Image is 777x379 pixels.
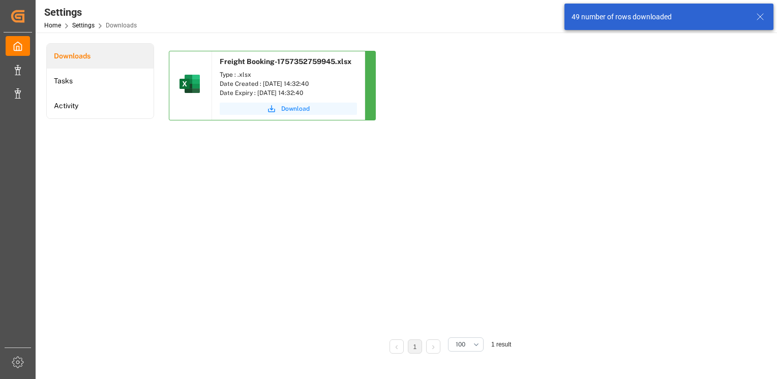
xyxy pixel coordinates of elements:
li: Next Page [426,339,440,354]
span: Freight Booking-1757352759945.xlsx [220,57,351,66]
div: Type : .xlsx [220,70,357,79]
a: Activity [47,93,154,118]
a: Home [44,22,61,29]
img: microsoft-excel-2019--v1.png [177,72,202,96]
div: Date Expiry : [DATE] 14:32:40 [220,88,357,98]
div: Date Created : [DATE] 14:32:40 [220,79,357,88]
span: Download [281,104,310,113]
a: Tasks [47,69,154,93]
a: Downloads [47,44,154,69]
li: Previous Page [390,339,404,354]
a: Settings [72,22,95,29]
button: Download [220,103,357,115]
div: 49 number of rows downloaded [572,12,746,22]
div: Settings [44,5,137,20]
a: 1 [413,343,417,351]
li: 1 [408,339,422,354]
span: 1 result [491,341,511,348]
span: 100 [456,340,465,349]
button: open menu [448,337,484,352]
